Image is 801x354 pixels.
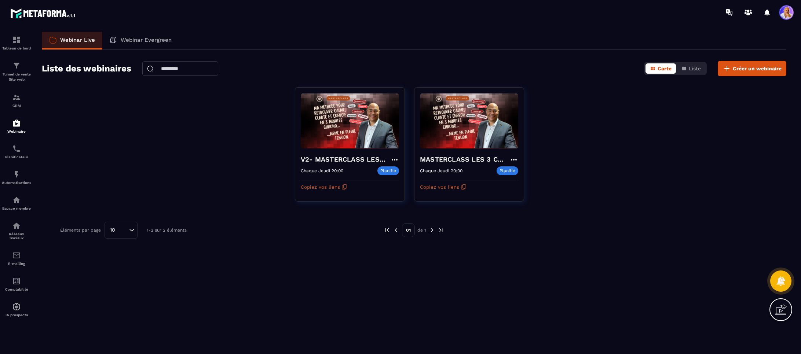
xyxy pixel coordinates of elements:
[377,166,399,175] p: Planifié
[658,66,672,71] span: Carte
[2,113,31,139] a: automationsautomationsWebinaire
[2,232,31,240] p: Réseaux Sociaux
[2,190,31,216] a: automationsautomationsEspace membre
[12,36,21,44] img: formation
[420,168,462,173] p: Chaque Jeudi 20:00
[2,271,31,297] a: accountantaccountantComptabilité
[2,206,31,210] p: Espace membre
[2,262,31,266] p: E-mailing
[438,227,445,233] img: next
[402,223,415,237] p: 01
[2,129,31,133] p: Webinaire
[393,227,399,233] img: prev
[12,277,21,285] img: accountant
[12,251,21,260] img: email
[2,287,31,291] p: Comptabilité
[12,196,21,204] img: automations
[107,226,118,234] span: 10
[118,226,127,234] input: Search for option
[12,119,21,128] img: automations
[12,144,21,153] img: scheduler
[497,166,518,175] p: Planifié
[121,37,172,43] p: Webinar Evergreen
[733,65,782,72] span: Créer un webinaire
[2,56,31,88] a: formationformationTunnel de vente Site web
[2,181,31,185] p: Automatisations
[105,222,138,239] div: Search for option
[689,66,701,71] span: Liste
[60,37,95,43] p: Webinar Live
[12,221,21,230] img: social-network
[147,228,187,233] p: 1-2 sur 2 éléments
[10,7,76,20] img: logo
[2,246,31,271] a: emailemailE-mailing
[12,61,21,70] img: formation
[420,181,467,193] button: Copiez vos liens
[420,93,518,149] img: webinar-background
[301,93,399,149] img: webinar-background
[384,227,390,233] img: prev
[42,61,131,76] h2: Liste des webinaires
[429,227,435,233] img: next
[2,30,31,56] a: formationformationTableau de bord
[60,228,101,233] p: Éléments par page
[2,139,31,165] a: schedulerschedulerPlanificateur
[645,63,676,74] button: Carte
[42,32,102,49] a: Webinar Live
[301,181,347,193] button: Copiez vos liens
[301,154,390,165] h4: V2- MASTERCLASS LES 3 CLES CONCRÊTES POUR SURVIVRE MENTALEMENT
[2,46,31,50] p: Tableau de bord
[417,227,426,233] p: de 1
[301,168,343,173] p: Chaque Jeudi 20:00
[677,63,705,74] button: Liste
[420,154,509,165] h4: MASTERCLASS LES 3 CLES CONCRÊTES POUR SURVIVRE MENTALEMENT
[2,72,31,82] p: Tunnel de vente Site web
[2,165,31,190] a: automationsautomationsAutomatisations
[2,104,31,108] p: CRM
[12,93,21,102] img: formation
[2,155,31,159] p: Planificateur
[2,313,31,317] p: IA prospects
[12,302,21,311] img: automations
[2,88,31,113] a: formationformationCRM
[2,216,31,246] a: social-networksocial-networkRéseaux Sociaux
[12,170,21,179] img: automations
[718,61,786,76] button: Créer un webinaire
